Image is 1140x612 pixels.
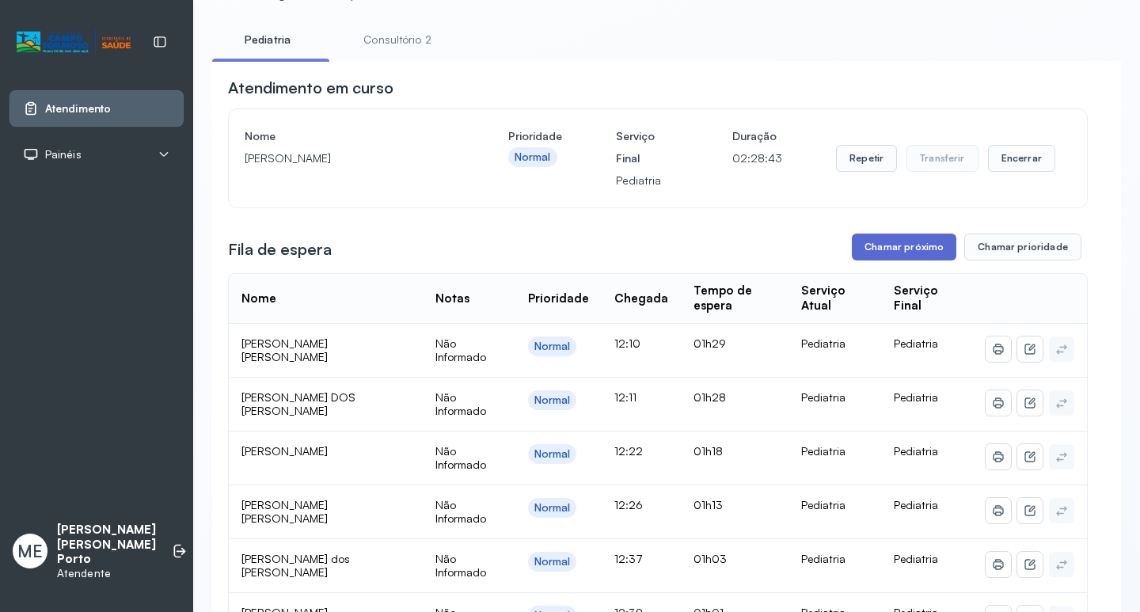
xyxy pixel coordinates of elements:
span: Atendimento [45,102,111,116]
a: Consultório 2 [342,27,453,53]
div: Normal [534,501,571,515]
div: Normal [534,393,571,407]
div: Chegada [614,291,668,306]
span: Não Informado [435,498,486,526]
span: Pediatria [894,444,938,458]
a: Atendimento [23,101,170,116]
span: 12:10 [614,336,640,350]
div: Normal [534,340,571,353]
span: [PERSON_NAME] [241,444,328,458]
span: Não Informado [435,390,486,418]
span: 01h03 [693,552,727,565]
p: 02:28:43 [732,147,782,169]
button: Encerrar [988,145,1055,172]
div: Pediatria [801,552,868,566]
span: 12:37 [614,552,643,565]
p: [PERSON_NAME] [245,147,454,169]
div: Pediatria [801,336,868,351]
span: 12:11 [614,390,636,404]
button: Transferir [906,145,978,172]
div: Serviço Final [894,283,959,314]
div: Notas [435,291,469,306]
div: Pediatria [801,390,868,405]
div: Normal [534,447,571,461]
span: 12:26 [614,498,643,511]
span: Pediatria [894,336,938,350]
h3: Fila de espera [228,238,332,260]
div: Pediatria [801,498,868,512]
span: 01h29 [693,336,726,350]
span: [PERSON_NAME] [PERSON_NAME] [241,336,328,364]
span: [PERSON_NAME] DOS [PERSON_NAME] [241,390,355,418]
span: Pediatria [894,498,938,511]
div: Normal [515,150,551,164]
span: 12:22 [614,444,643,458]
button: Repetir [836,145,897,172]
p: Pediatria [616,169,678,192]
span: Pediatria [894,390,938,404]
span: ME [17,541,43,561]
div: Tempo de espera [693,283,776,314]
span: Não Informado [435,552,486,580]
a: Pediatria [212,27,323,53]
button: Chamar prioridade [964,234,1081,260]
div: Nome [241,291,276,306]
span: 01h13 [693,498,723,511]
h4: Prioridade [508,125,562,147]
h4: Nome [245,125,454,147]
span: Painéis [45,148,82,162]
div: Pediatria [801,444,868,458]
span: [PERSON_NAME] dos [PERSON_NAME] [241,552,350,580]
h3: Atendimento em curso [228,77,393,99]
span: Não Informado [435,444,486,472]
span: [PERSON_NAME] [PERSON_NAME] [241,498,328,526]
span: 01h28 [693,390,726,404]
span: Não Informado [435,336,486,364]
h4: Duração [732,125,782,147]
p: [PERSON_NAME] [PERSON_NAME] Porto [57,523,156,567]
div: Prioridade [528,291,589,306]
span: 01h18 [693,444,723,458]
p: Atendente [57,567,156,580]
img: Logotipo do estabelecimento [17,29,131,55]
div: Serviço Atual [801,283,868,314]
span: Pediatria [894,552,938,565]
h4: Serviço Final [616,125,678,169]
div: Normal [534,555,571,568]
button: Chamar próximo [852,234,956,260]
